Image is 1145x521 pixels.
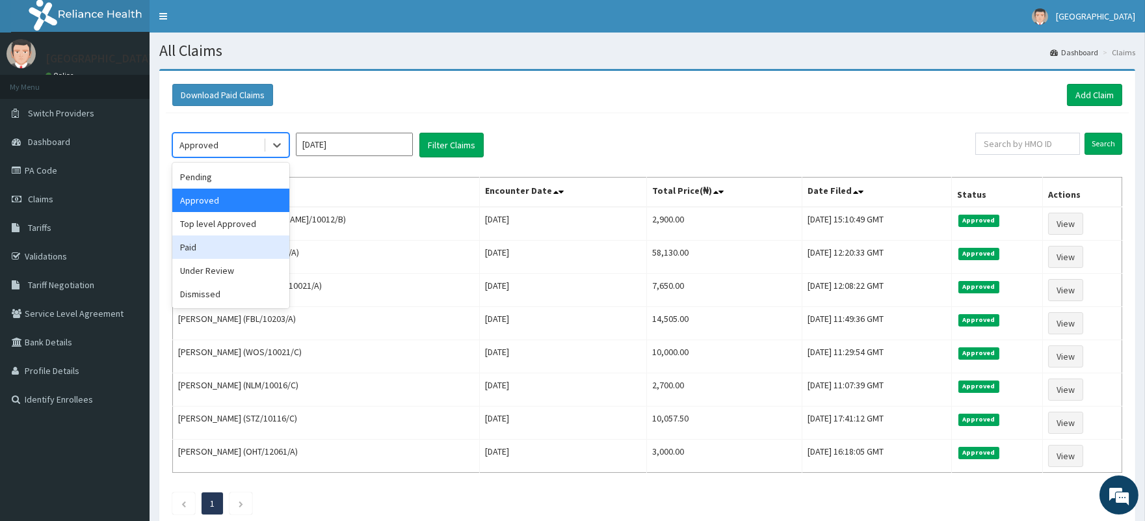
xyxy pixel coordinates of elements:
td: [PERSON_NAME] (FBL/10203/A) [173,307,480,340]
td: [PERSON_NAME] (WOS/10021/C) [173,340,480,373]
span: Approved [958,314,999,326]
td: [DATE] 12:08:22 GMT [802,274,952,307]
div: Pending [172,165,289,189]
a: Online [46,71,77,80]
img: d_794563401_company_1708531726252_794563401 [24,65,53,98]
div: Top level Approved [172,212,289,235]
td: [DATE] [480,340,647,373]
td: 10,057.50 [647,407,802,440]
th: Date Filed [802,178,952,207]
td: [PERSON_NAME] ODIA (WOS/10021/A) [173,274,480,307]
td: [DATE] 11:29:54 GMT [802,340,952,373]
div: Under Review [172,259,289,282]
td: [DATE] 16:18:05 GMT [802,440,952,473]
span: Approved [958,347,999,359]
td: [DATE] [480,307,647,340]
th: Status [952,178,1043,207]
h1: All Claims [159,42,1135,59]
span: Approved [958,447,999,459]
th: Name [173,178,480,207]
td: 3,000.00 [647,440,802,473]
img: User Image [7,39,36,68]
th: Total Price(₦) [647,178,802,207]
td: [DATE] 15:10:49 GMT [802,207,952,241]
span: Approved [958,414,999,425]
span: We're online! [75,164,179,295]
div: Minimize live chat window [213,7,244,38]
a: Next page [238,498,244,509]
span: Tariff Negotiation [28,279,94,291]
a: View [1048,246,1083,268]
td: 2,900.00 [647,207,802,241]
td: [PERSON_NAME] (QKA/10045/A) [173,241,480,274]
span: Approved [958,215,999,226]
th: Actions [1043,178,1122,207]
p: [GEOGRAPHIC_DATA] [46,53,153,64]
textarea: Type your message and hit 'Enter' [7,355,248,401]
td: [DATE] 17:41:12 GMT [802,407,952,440]
td: 14,505.00 [647,307,802,340]
a: View [1048,445,1083,467]
td: [DATE] [480,373,647,407]
button: Filter Claims [419,133,484,157]
img: User Image [1032,8,1048,25]
td: 10,000.00 [647,340,802,373]
a: View [1048,213,1083,235]
td: 2,700.00 [647,373,802,407]
button: Download Paid Claims [172,84,273,106]
span: Approved [958,281,999,293]
span: Switch Providers [28,107,94,119]
td: 7,650.00 [647,274,802,307]
td: [DATE] [480,241,647,274]
td: [PERSON_NAME] (STZ/10116/C) [173,407,480,440]
a: View [1048,412,1083,434]
a: Page 1 is your current page [210,498,215,509]
div: Approved [172,189,289,212]
a: Previous page [181,498,187,509]
span: Claims [28,193,53,205]
td: [PERSON_NAME] (OHT/12061/A) [173,440,480,473]
input: Search by HMO ID [975,133,1080,155]
span: Dashboard [28,136,70,148]
td: [DATE] [480,274,647,307]
td: 58,130.00 [647,241,802,274]
td: [PERSON_NAME] (NLM/10016/C) [173,373,480,407]
span: Approved [958,248,999,260]
a: View [1048,345,1083,367]
input: Search [1085,133,1122,155]
td: [DATE] 12:20:33 GMT [802,241,952,274]
td: [PERSON_NAME] ([PERSON_NAME]/10012/B) [173,207,480,241]
span: Tariffs [28,222,51,234]
a: View [1048,312,1083,334]
a: Add Claim [1067,84,1122,106]
a: View [1048,379,1083,401]
td: [DATE] 11:07:39 GMT [802,373,952,407]
div: Chat with us now [68,73,218,90]
div: Dismissed [172,282,289,306]
td: [DATE] [480,207,647,241]
a: View [1048,279,1083,301]
span: Approved [958,381,999,392]
th: Encounter Date [480,178,647,207]
input: Select Month and Year [296,133,413,156]
td: [DATE] [480,407,647,440]
span: [GEOGRAPHIC_DATA] [1056,10,1135,22]
td: [DATE] 11:49:36 GMT [802,307,952,340]
a: Dashboard [1050,47,1098,58]
td: [DATE] [480,440,647,473]
li: Claims [1099,47,1135,58]
div: Paid [172,235,289,259]
div: Approved [179,139,218,152]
